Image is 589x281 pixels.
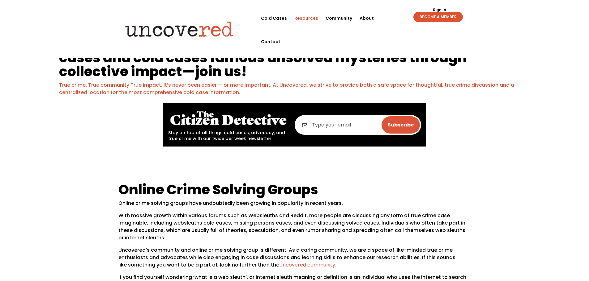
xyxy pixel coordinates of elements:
a: About [360,6,374,30]
a: BECOME A MEMBER [413,12,463,22]
a: Sign In [429,8,450,12]
input: Subscribe [382,116,420,134]
a: True crime. True community True impact. It’s never been easier — or more important. At Uncovered,... [59,81,514,96]
div: Stay on top of all things cold cases, advocacy, and true crime with our twice per week newsletter [168,108,288,142]
span: Online Crime Solving Groups [118,180,318,199]
a: Community [326,6,352,30]
a: Uncovered community. [279,261,336,268]
img: The Citizen Detective [168,108,288,128]
p: Uncovered’s community and online crime solving group is different. As a caring community, we are ... [118,246,471,274]
a: Resources [294,6,318,30]
a: join us [195,62,241,81]
a: Contact [261,30,280,53]
span: Online crime solving groups have undoubtedly been growing in popularity in recent years. [118,200,343,207]
a: Cold Cases [261,6,287,30]
input: Type your email [295,115,421,135]
img: Uncovered logo [120,17,239,41]
h1: We’re building a platform to help uncover answers about cold cases and cold cases famous unsolved... [59,37,530,81]
p: With massive growth within various forums such as Websleuths and Reddit, more people are discussi... [118,212,471,246]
